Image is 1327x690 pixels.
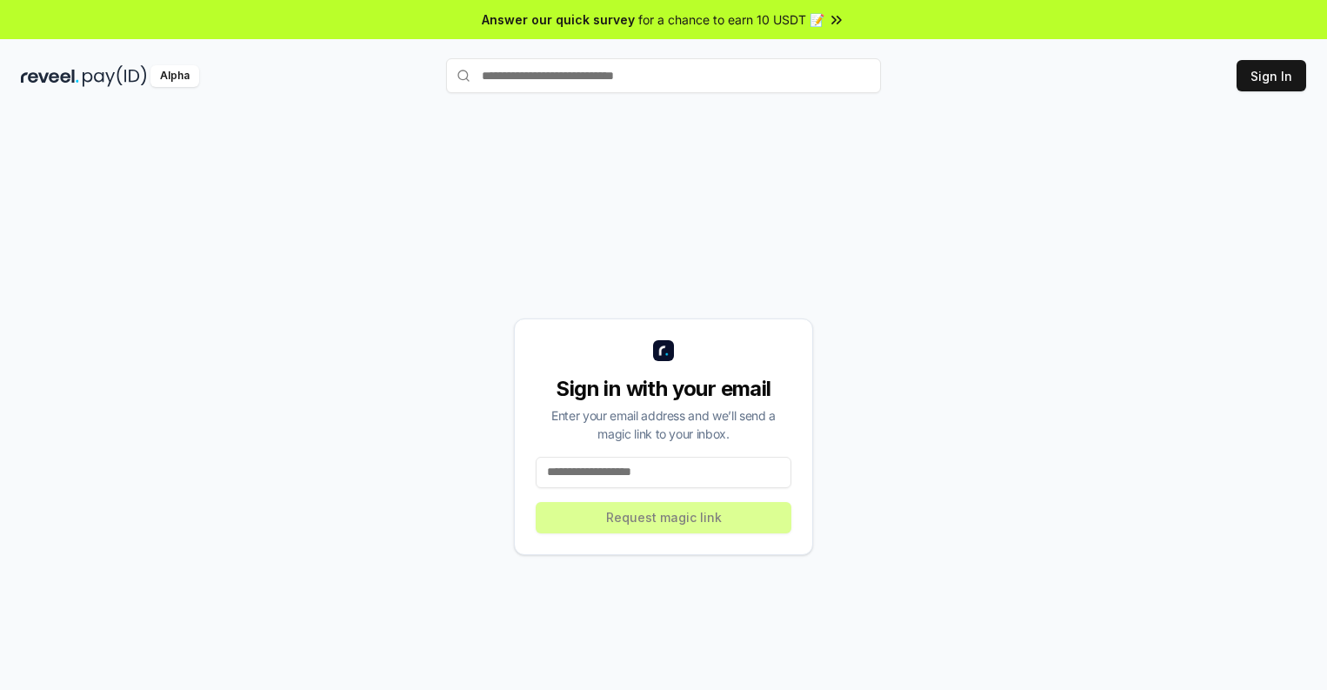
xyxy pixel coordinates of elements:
[482,10,635,29] span: Answer our quick survey
[653,340,674,361] img: logo_small
[638,10,824,29] span: for a chance to earn 10 USDT 📝
[536,406,791,443] div: Enter your email address and we’ll send a magic link to your inbox.
[21,65,79,87] img: reveel_dark
[536,375,791,403] div: Sign in with your email
[83,65,147,87] img: pay_id
[1237,60,1306,91] button: Sign In
[150,65,199,87] div: Alpha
